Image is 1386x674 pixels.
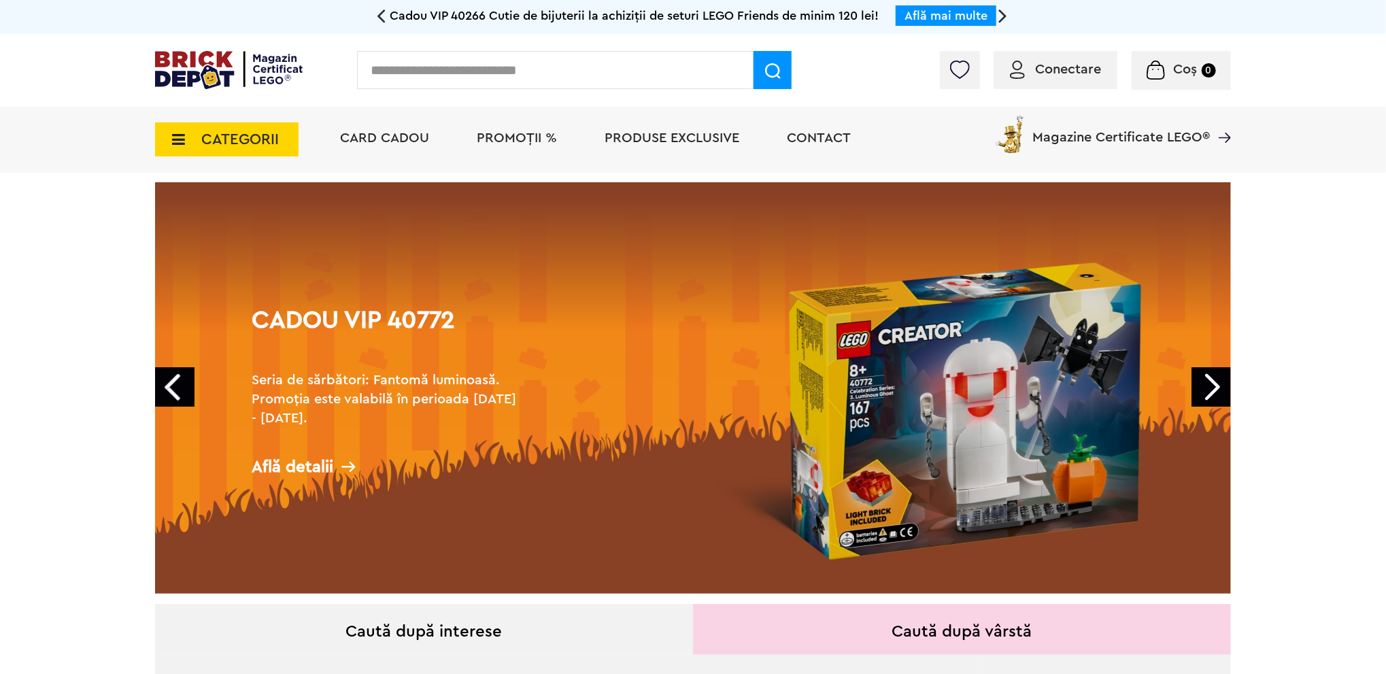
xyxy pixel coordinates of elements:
a: PROMOȚII % [477,131,557,145]
a: Prev [155,367,195,407]
h1: Cadou VIP 40772 [252,308,524,357]
a: Află mai multe [905,10,987,22]
span: Cadou VIP 40266 Cutie de bijuterii la achiziții de seturi LEGO Friends de minim 120 lei! [390,10,879,22]
a: Magazine Certificate LEGO® [1210,113,1231,127]
a: Produse exclusive [605,131,739,145]
a: Next [1191,367,1231,407]
small: 0 [1202,63,1216,78]
a: Conectare [1010,63,1101,76]
a: Cadou VIP 40772Seria de sărbători: Fantomă luminoasă. Promoția este valabilă în perioada [DATE] -... [155,182,1231,594]
div: Află detalii [252,458,524,475]
a: Contact [787,131,851,145]
div: Caută după interese [155,604,693,655]
div: Caută după vârstă [693,604,1231,655]
span: Magazine Certificate LEGO® [1032,113,1210,144]
span: Coș [1174,63,1198,76]
span: Conectare [1035,63,1101,76]
a: Card Cadou [340,131,429,145]
span: CATEGORII [201,132,279,147]
h2: Seria de sărbători: Fantomă luminoasă. Promoția este valabilă în perioada [DATE] - [DATE]. [252,371,524,428]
